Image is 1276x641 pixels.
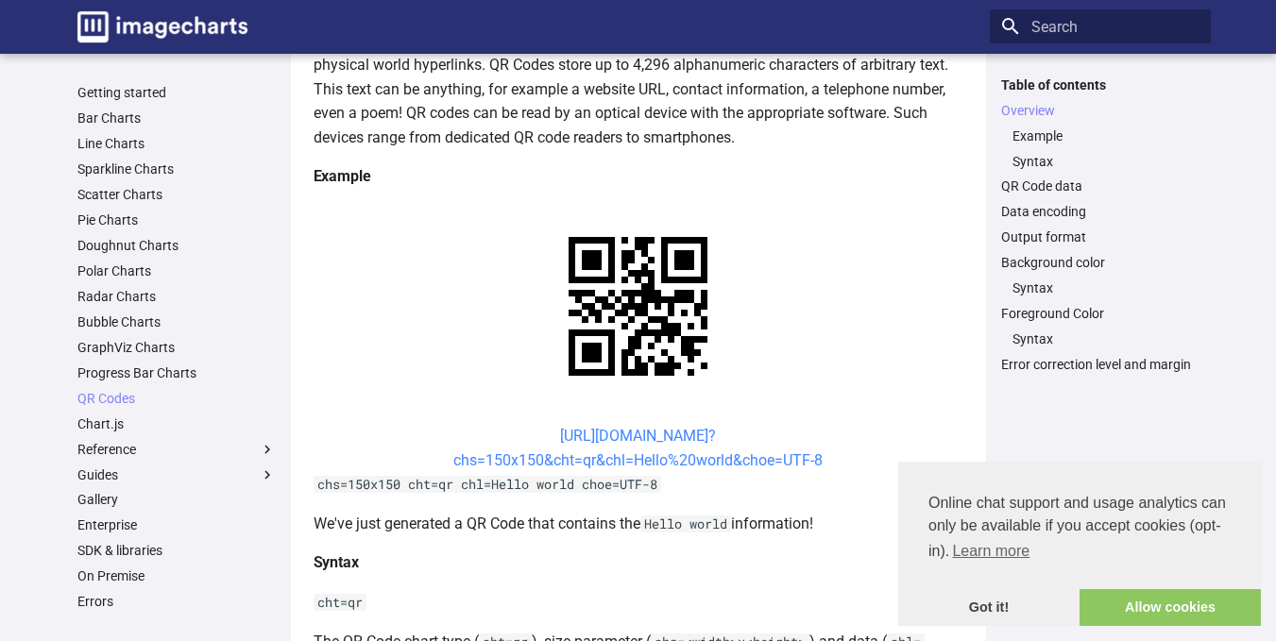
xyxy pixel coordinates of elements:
span: Online chat support and usage analytics can only be available if you accept cookies (opt-in). [928,492,1231,565]
a: Sparkline Charts [77,160,276,177]
a: Image-Charts documentation [70,4,255,50]
a: Scatter Charts [77,186,276,203]
p: We've just generated a QR Code that contains the information! [314,512,963,536]
code: cht=qr [314,594,366,611]
nav: Table of contents [990,76,1211,374]
img: chart [536,204,740,409]
a: Line Charts [77,135,276,152]
a: allow cookies [1080,589,1261,627]
a: learn more about cookies [949,537,1032,565]
a: Enterprise [77,516,276,533]
a: Getting started [77,84,276,101]
p: QR codes are a popular type of two-dimensional barcode. They are also known as hardlinks or physi... [314,28,963,149]
label: Guides [77,466,276,483]
a: GraphViz Charts [77,339,276,356]
label: Table of contents [990,76,1211,93]
a: SDK & libraries [77,542,276,559]
nav: Background color [1001,279,1199,296]
a: Syntax [1012,279,1199,296]
a: Gallery [77,491,276,508]
a: Bubble Charts [77,313,276,330]
a: QR Code data [1001,177,1199,194]
a: dismiss cookie message [898,589,1080,627]
a: Radar Charts [77,288,276,305]
code: Hello world [640,515,731,532]
a: [URL][DOMAIN_NAME]?chs=150x150&cht=qr&chl=Hello%20world&choe=UTF-8 [453,427,823,469]
a: Polar Charts [77,262,276,279]
a: Output format [1001,228,1199,245]
a: Syntax [1012,153,1199,170]
a: Background color [1001,254,1199,271]
a: Overview [1001,102,1199,119]
a: Chart.js [77,415,276,432]
h4: Example [314,164,963,189]
a: Example [1012,127,1199,144]
img: logo [77,11,247,42]
nav: Foreground Color [1001,330,1199,347]
a: On Premise [77,567,276,584]
label: Reference [77,441,276,458]
a: Progress Bar Charts [77,364,276,381]
input: Search [990,9,1211,43]
a: Bar Charts [77,110,276,127]
div: cookieconsent [898,462,1261,626]
a: QR Codes [77,390,276,407]
a: Data encoding [1001,203,1199,220]
a: Doughnut Charts [77,237,276,254]
a: Foreground Color [1001,305,1199,322]
a: Pie Charts [77,211,276,228]
code: chs=150x150 cht=qr chl=Hello world choe=UTF-8 [314,476,661,493]
nav: Overview [1001,127,1199,170]
a: Errors [77,593,276,610]
a: Error correction level and margin [1001,356,1199,373]
a: Syntax [1012,330,1199,347]
h4: Syntax [314,550,963,575]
